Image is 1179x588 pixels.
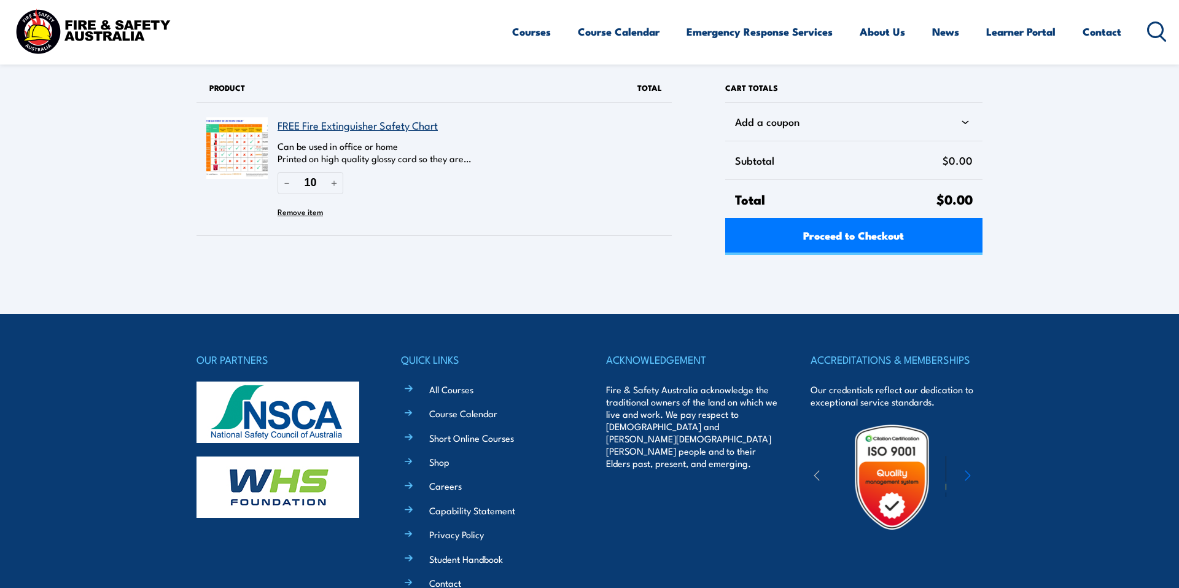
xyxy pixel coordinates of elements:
span: Subtotal [735,151,943,170]
img: Untitled design (19) [838,423,946,531]
span: Proceed to Checkout [803,219,904,251]
h4: ACKNOWLEDGEMENT [606,351,778,368]
button: Increase quantity of FREE Fire Extinguisher Safety Chart [325,172,343,194]
a: Careers [429,479,462,492]
p: Fire & Safety Australia acknowledge the traditional owners of the land on which we live and work.... [606,383,778,469]
a: About Us [860,15,905,48]
a: Privacy Policy [429,528,484,541]
img: nsca-logo-footer [196,382,359,443]
a: Learner Portal [986,15,1056,48]
h4: ACCREDITATIONS & MEMBERSHIPS [811,351,982,368]
img: ewpa-logo [946,456,1053,498]
span: Total [735,190,936,208]
a: Course Calendar [578,15,660,48]
span: $0.00 [936,189,973,209]
a: Emergency Response Services [687,15,833,48]
a: Short Online Courses [429,431,514,444]
a: News [932,15,959,48]
span: $0.00 [943,151,973,170]
a: FREE Fire Extinguisher Safety Chart [278,117,438,133]
h4: QUICK LINKS [401,351,573,368]
a: Courses [512,15,551,48]
h2: Cart totals [725,74,982,102]
a: Course Calendar [429,407,497,420]
a: Proceed to Checkout [725,218,982,255]
button: Remove FREE Fire Extinguisher Safety Chart from cart [278,202,323,221]
img: FREE Fire Extinguisher Safety Chart [206,117,268,179]
div: Add a coupon [735,112,973,131]
h4: OUR PARTNERS [196,351,368,368]
a: Student Handbook [429,552,503,565]
a: Shop [429,455,449,468]
img: whs-logo-footer [196,457,359,518]
a: Capability Statement [429,504,515,517]
span: Total [637,82,662,93]
input: Quantity of FREE Fire Extinguisher Safety Chart in your cart. [296,172,325,194]
p: Can be used in office or home Printed on high quality glossy card so they are… [278,140,601,165]
span: Product [209,82,245,93]
button: Reduce quantity of FREE Fire Extinguisher Safety Chart [278,172,296,194]
a: Contact [1083,15,1121,48]
p: Our credentials reflect our dedication to exceptional service standards. [811,383,982,408]
a: All Courses [429,383,473,396]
